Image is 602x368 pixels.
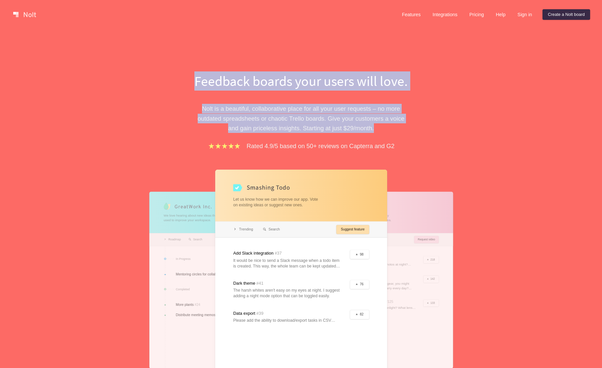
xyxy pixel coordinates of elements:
a: Integrations [427,9,462,20]
a: Create a Nolt board [542,9,590,20]
a: Features [397,9,426,20]
a: Help [491,9,511,20]
a: Pricing [464,9,489,20]
a: Sign in [512,9,537,20]
p: Nolt is a beautiful, collaborative place for all your user requests – no more outdated spreadshee... [187,104,415,133]
h1: Feedback boards your users will love. [187,71,415,91]
p: Rated 4.9/5 based on 50+ reviews on Capterra and G2 [247,141,394,151]
img: stars.b067e34983.png [208,142,241,150]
